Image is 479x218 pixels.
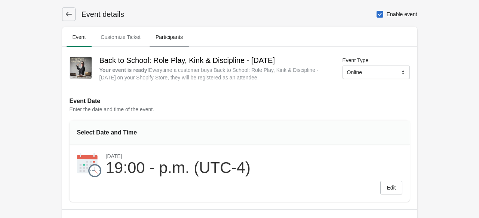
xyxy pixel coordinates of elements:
strong: Your event is ready ! [99,67,149,73]
img: calendar-9220d27974dede90758afcd34f990835.png [77,153,101,177]
h1: Event details [76,9,125,19]
span: Event [67,30,92,44]
img: Backtoschoolsept1.png [70,57,92,79]
label: Event Type [343,57,369,64]
span: Enable event [387,10,417,18]
div: Everytime a customer buys Back to School: Role Play, Kink & Discipline - [DATE] on your Shopify S... [99,66,330,81]
button: Edit [380,181,402,194]
div: 19:00 - p.m. (UTC-4) [106,160,251,176]
h2: Event Date [70,97,410,106]
div: [DATE] [106,153,251,160]
span: Enter the date and time of the event. [70,106,154,112]
div: Select Date and Time [77,128,175,137]
h2: Back to School: Role Play, Kink & Discipline - [DATE] [99,54,330,66]
span: Customize Ticket [95,30,147,44]
span: Participants [150,30,189,44]
span: Edit [387,185,396,191]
